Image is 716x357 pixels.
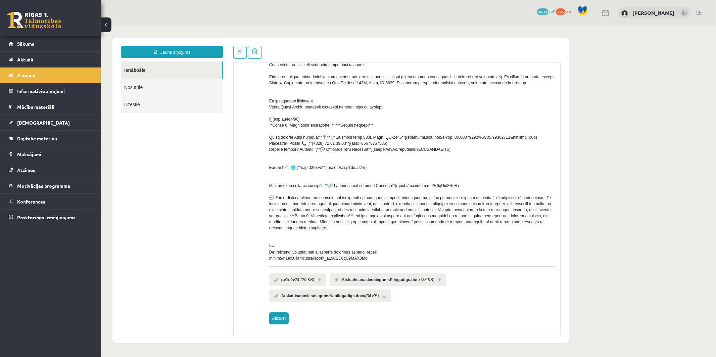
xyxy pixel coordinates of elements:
a: Mācību materiāli [9,99,92,115]
a: 186 xp [556,8,574,14]
span: Atzīmes [17,167,35,173]
a: Jauns ziņojums [20,20,123,32]
a: Konferences [9,194,92,209]
a: Atbildēt [169,286,188,299]
span: Proktoringa izmēģinājums [17,214,76,220]
a: Sākums [9,36,92,51]
a: Digitālie materiāli [9,131,92,146]
legend: Maksājumi [17,146,92,162]
div: Loremip, Dolorsitam! Consectetur adipisc eli seddoeiu tempor inci utlabore. Etdolorem aliqua enim... [169,24,455,235]
a: 4539 mP [537,8,555,14]
span: [DEMOGRAPHIC_DATA] [17,120,70,126]
a: Informatīvie ziņojumi [9,83,92,99]
i: (29 KB) [200,251,213,257]
span: Sākums [17,41,34,47]
b: gv1e0v74. [181,251,200,257]
a: Rīgas 1. Tālmācības vidusskola [7,12,61,29]
legend: Ziņojumi [17,68,92,83]
a: Nosūtītie [20,53,122,70]
span: Digitālie materiāli [17,135,57,141]
i: (33 KB) [320,251,334,257]
a: [PERSON_NAME] [632,9,674,16]
span: Aktuāli [17,56,33,62]
span: Konferences [17,198,45,205]
a: Maksājumi [9,146,92,162]
b: AtskaitisanasIesniegumsNepilngadigs.docx [181,267,265,273]
span: Motivācijas programma [17,183,70,189]
a: Aktuāli [9,52,92,67]
legend: Informatīvie ziņojumi [17,83,92,99]
span: 186 [556,8,565,15]
i: (34 KB) [265,267,278,273]
a: Motivācijas programma [9,178,92,193]
a: Dzēstie [20,70,122,87]
a: Proktoringa izmēģinājums [9,210,92,225]
a: Ziņojumi [9,68,92,83]
b: AtskaitisanasIesniegumsPilngadigs.docx [241,251,320,257]
a: [DEMOGRAPHIC_DATA] [9,115,92,130]
a: Atzīmes [9,162,92,178]
span: Mācību materiāli [17,104,54,110]
span: mP [550,8,555,14]
a: Ienākošie [20,36,121,53]
span: 4539 [537,8,548,15]
img: Jekaterina Kuzņecova [621,10,628,17]
span: xp [566,8,571,14]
